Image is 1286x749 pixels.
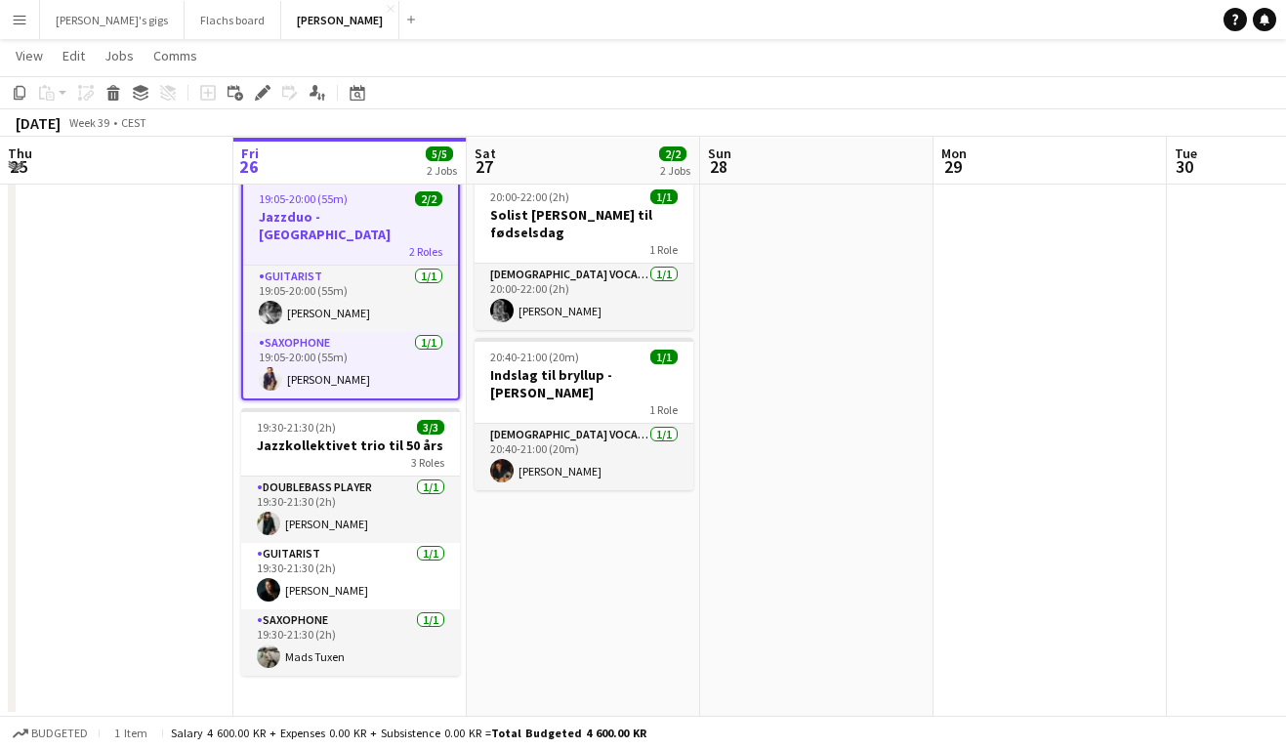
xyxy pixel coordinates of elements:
[1175,145,1197,162] span: Tue
[475,264,693,330] app-card-role: [DEMOGRAPHIC_DATA] Vocal + guitar1/120:00-22:00 (2h)[PERSON_NAME]
[491,726,646,740] span: Total Budgeted 4 600.00 KR
[941,145,967,162] span: Mon
[281,1,399,39] button: [PERSON_NAME]
[650,350,678,364] span: 1/1
[411,455,444,470] span: 3 Roles
[475,424,693,490] app-card-role: [DEMOGRAPHIC_DATA] Vocal + Guitar1/120:40-21:00 (20m)[PERSON_NAME]
[472,155,496,178] span: 27
[243,266,458,332] app-card-role: Guitarist1/119:05-20:00 (55m)[PERSON_NAME]
[107,726,154,740] span: 1 item
[649,402,678,417] span: 1 Role
[16,47,43,64] span: View
[241,145,259,162] span: Fri
[8,145,32,162] span: Thu
[64,115,113,130] span: Week 39
[475,338,693,490] app-job-card: 20:40-21:00 (20m)1/1Indslag til bryllup - [PERSON_NAME]1 Role[DEMOGRAPHIC_DATA] Vocal + Guitar1/1...
[650,189,678,204] span: 1/1
[171,726,646,740] div: Salary 4 600.00 KR + Expenses 0.00 KR + Subsistence 0.00 KR =
[659,146,686,161] span: 2/2
[426,146,453,161] span: 5/5
[8,43,51,68] a: View
[243,332,458,398] app-card-role: Saxophone1/119:05-20:00 (55m)[PERSON_NAME]
[475,206,693,241] h3: Solist [PERSON_NAME] til fødselsdag
[241,437,460,454] h3: Jazzkollektivet trio til 50 års
[97,43,142,68] a: Jobs
[241,609,460,676] app-card-role: Saxophone1/119:30-21:30 (2h)Mads Tuxen
[475,178,693,330] app-job-card: 20:00-22:00 (2h)1/1Solist [PERSON_NAME] til fødselsdag1 Role[DEMOGRAPHIC_DATA] Vocal + guitar1/12...
[241,408,460,676] app-job-card: 19:30-21:30 (2h)3/3Jazzkollektivet trio til 50 års3 RolesDoublebass Player1/119:30-21:30 (2h)[PER...
[241,178,460,400] app-job-card: 19:05-20:00 (55m)2/2Jazzduo - [GEOGRAPHIC_DATA]2 RolesGuitarist1/119:05-20:00 (55m)[PERSON_NAME]S...
[55,43,93,68] a: Edit
[16,113,61,133] div: [DATE]
[417,420,444,435] span: 3/3
[1172,155,1197,178] span: 30
[241,543,460,609] app-card-role: Guitarist1/119:30-21:30 (2h)[PERSON_NAME]
[153,47,197,64] span: Comms
[708,145,731,162] span: Sun
[121,115,146,130] div: CEST
[660,163,690,178] div: 2 Jobs
[257,420,336,435] span: 19:30-21:30 (2h)
[259,191,348,206] span: 19:05-20:00 (55m)
[62,47,85,64] span: Edit
[40,1,185,39] button: [PERSON_NAME]'s gigs
[241,477,460,543] app-card-role: Doublebass Player1/119:30-21:30 (2h)[PERSON_NAME]
[490,350,579,364] span: 20:40-21:00 (20m)
[938,155,967,178] span: 29
[31,727,88,740] span: Budgeted
[475,366,693,401] h3: Indslag til bryllup - [PERSON_NAME]
[427,163,457,178] div: 2 Jobs
[490,189,569,204] span: 20:00-22:00 (2h)
[5,155,32,178] span: 25
[415,191,442,206] span: 2/2
[409,244,442,259] span: 2 Roles
[705,155,731,178] span: 28
[10,723,91,744] button: Budgeted
[238,155,259,178] span: 26
[649,242,678,257] span: 1 Role
[145,43,205,68] a: Comms
[104,47,134,64] span: Jobs
[185,1,281,39] button: Flachs board
[243,208,458,243] h3: Jazzduo - [GEOGRAPHIC_DATA]
[475,145,496,162] span: Sat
